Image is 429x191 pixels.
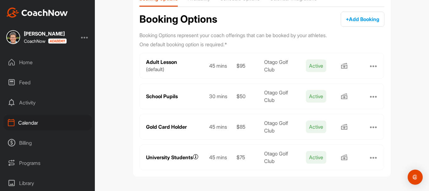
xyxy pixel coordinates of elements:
[264,89,296,104] div: Otago Golf Club
[306,121,326,133] span: Active
[306,90,326,103] span: Active
[206,93,234,100] div: 30 mins
[264,119,296,134] div: Otago Golf Club
[264,150,296,165] div: Otago Golf Club
[139,41,384,48] p: One default booking option is required. *
[206,62,234,70] div: 45 mins
[6,8,68,18] img: CoachNow
[3,135,92,151] div: Billing
[264,58,296,73] div: Otago Golf Club
[3,75,92,90] div: Feed
[340,154,348,161] img: Offline Payment icon
[3,95,92,110] div: Activity
[206,154,234,161] div: 45 mins
[146,66,164,73] div: ( default )
[306,151,326,164] span: Active
[24,31,67,36] div: [PERSON_NAME]
[6,30,20,44] img: square_b9bc9094fd2b5054d5c9e9bc4cc1ec90.jpg
[233,93,261,100] div: $50
[139,12,217,27] h2: Booking Options
[233,123,261,131] div: $85
[233,62,261,70] div: $95
[408,170,423,185] div: Open Intercom Messenger
[139,31,384,39] p: Booking Options represent your coach offerings that can be booked by your athletes.
[146,124,187,130] div: Gold Card Holder
[3,155,92,171] div: Programs
[233,154,261,161] div: $75
[3,115,92,131] div: Calendar
[340,123,348,131] img: Offline Payment icon
[346,16,379,22] span: + Add Booking
[48,38,67,44] img: CoachNow acadmey
[340,62,348,70] img: Offline Payment icon
[146,59,177,65] div: Adult Lesson
[24,38,67,44] div: CoachNow
[341,12,384,27] button: +Add Booking
[3,175,92,191] div: Library
[340,93,348,100] img: Offline Payment icon
[3,54,92,70] div: Home
[206,123,234,131] div: 45 mins
[146,154,193,161] div: University Students
[146,93,178,100] div: School Pupils
[306,59,326,72] span: Active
